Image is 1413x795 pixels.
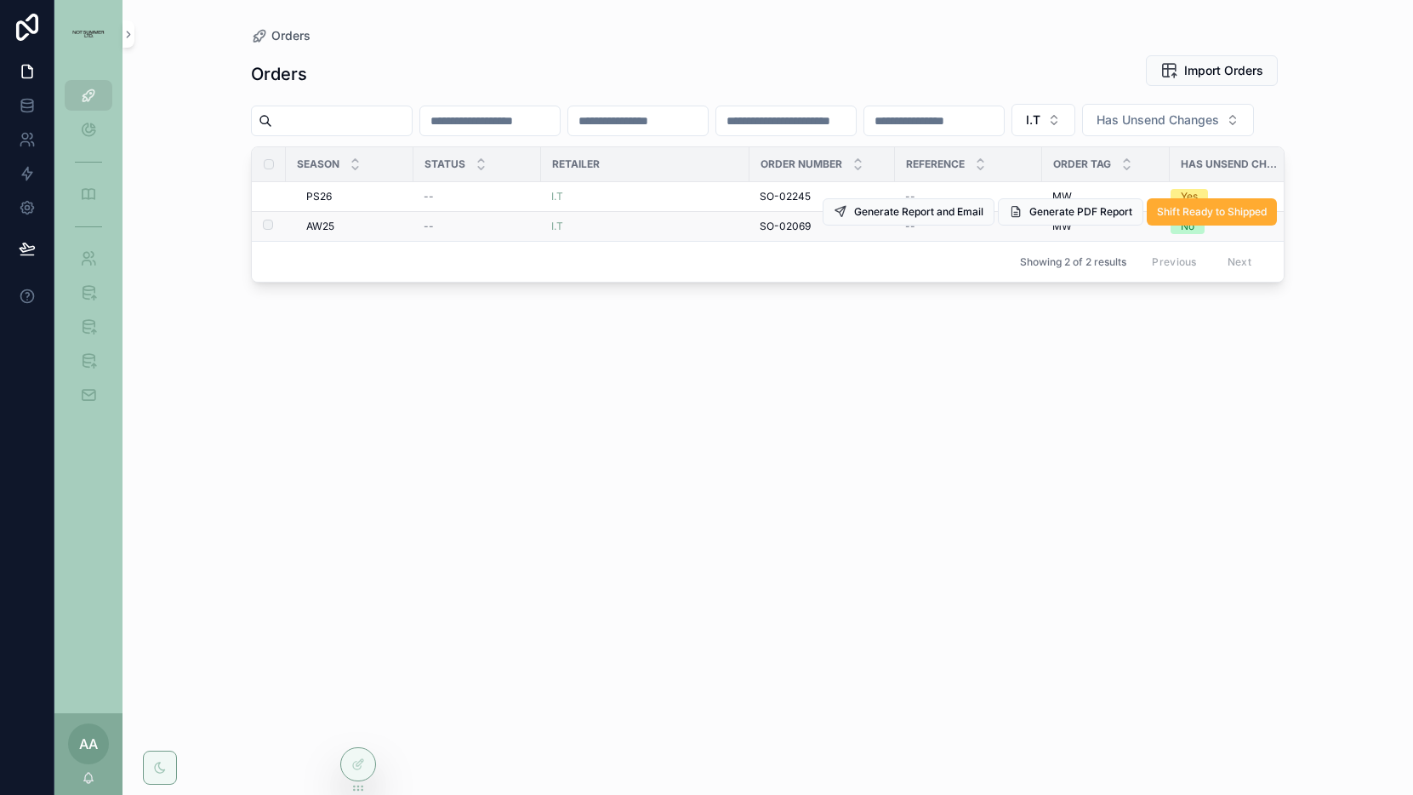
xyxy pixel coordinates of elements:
a: I.T [551,190,563,203]
span: MW [1052,220,1072,233]
img: App logo [65,31,112,38]
a: I.T [551,190,739,203]
a: -- [424,190,531,203]
a: Yes [1171,189,1291,204]
a: PS26 [306,190,403,203]
span: Status [424,157,465,171]
button: Import Orders [1146,55,1278,86]
a: No [1171,219,1291,234]
button: Generate Report and Email [823,198,994,226]
a: -- [905,190,1032,203]
a: I.T [551,220,563,233]
span: Generate PDF Report [1029,205,1132,219]
span: Has Unsend Changes Option [1181,157,1279,171]
button: Shift Ready to Shipped [1147,198,1277,226]
span: -- [905,220,915,233]
button: Select Button [1082,104,1254,136]
a: SO-02245 [760,190,885,203]
span: PS26 [306,190,332,203]
a: I.T [551,220,739,233]
span: I.T [1026,112,1040,129]
span: Generate Report and Email [854,205,983,219]
a: MW [1052,220,1159,233]
div: Yes [1181,189,1198,204]
span: SO-02069 [760,220,811,233]
button: Generate PDF Report [998,198,1143,226]
h1: Orders [251,62,307,86]
a: AW25 [306,220,403,233]
span: Order Number [761,157,842,171]
div: scrollable content [54,68,122,432]
div: No [1181,219,1194,234]
a: SO-02069 [760,220,885,233]
span: Retailer [552,157,600,171]
span: Showing 2 of 2 results [1020,255,1126,269]
span: Reference [906,157,965,171]
span: SO-02245 [760,190,811,203]
span: -- [905,190,915,203]
span: Shift Ready to Shipped [1157,205,1267,219]
button: Select Button [1011,104,1075,136]
span: Orders [271,27,311,44]
span: AA [79,734,98,754]
span: Has Unsend Changes [1097,112,1219,129]
a: -- [424,220,531,233]
span: Order Tag [1053,157,1111,171]
a: Orders [251,27,311,44]
span: Season [297,157,339,171]
span: MW [1052,190,1072,203]
span: AW25 [306,220,334,233]
a: MW [1052,190,1159,203]
span: -- [424,220,434,233]
span: -- [424,190,434,203]
a: -- [905,220,1032,233]
span: Import Orders [1184,62,1263,79]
